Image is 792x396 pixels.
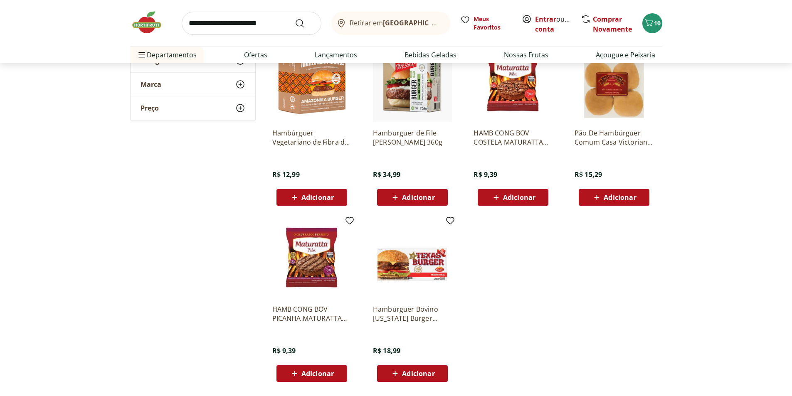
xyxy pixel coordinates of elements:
[377,365,448,382] button: Adicionar
[474,15,512,32] span: Meus Favoritos
[377,189,448,206] button: Adicionar
[141,80,161,89] span: Marca
[478,189,548,206] button: Adicionar
[654,19,661,27] span: 10
[604,194,636,201] span: Adicionar
[503,194,535,201] span: Adicionar
[373,219,452,298] img: Hamburguer Bovino Texas Burger Seara 672g
[474,128,553,147] a: HAMB CONG BOV COSTELA MATURATTA 180G
[596,50,655,60] a: Açougue e Peixaria
[373,128,452,147] a: Hamburguer de File [PERSON_NAME] 360g
[575,170,602,179] span: R$ 15,29
[272,43,351,122] img: Hambúrguer Vegetariano de Fibra de Caju Amazonika Mundi 230g
[642,13,662,33] button: Carrinho
[272,346,296,355] span: R$ 9,39
[272,128,351,147] a: Hambúrguer Vegetariano de Fibra de Caju Amazonika Mundi 230g
[402,194,434,201] span: Adicionar
[474,43,553,122] img: HAMB CONG BOV COSTELA MATURATTA 180G
[295,18,315,28] button: Submit Search
[244,50,267,60] a: Ofertas
[141,104,159,112] span: Preço
[137,45,147,65] button: Menu
[504,50,548,60] a: Nossas Frutas
[182,12,321,35] input: search
[350,19,442,27] span: Retirar em
[460,15,512,32] a: Meus Favoritos
[373,305,452,323] a: Hamburguer Bovino [US_STATE] Burger Seara 672g
[575,128,654,147] a: Pão De Hambúrguer Comum Casa Victoriana 200G
[272,170,300,179] span: R$ 12,99
[301,370,334,377] span: Adicionar
[137,45,197,65] span: Departamentos
[272,219,351,298] img: HAMB CONG BOV PICANHA MATURATTA 180G
[535,14,572,34] span: ou
[131,73,255,96] button: Marca
[405,50,456,60] a: Bebidas Geladas
[474,170,497,179] span: R$ 9,39
[535,15,556,24] a: Entrar
[373,170,400,179] span: R$ 34,99
[331,12,450,35] button: Retirar em[GEOGRAPHIC_DATA]/[GEOGRAPHIC_DATA]
[535,15,581,34] a: Criar conta
[402,370,434,377] span: Adicionar
[383,18,523,27] b: [GEOGRAPHIC_DATA]/[GEOGRAPHIC_DATA]
[131,96,255,120] button: Preço
[373,346,400,355] span: R$ 18,99
[373,43,452,122] img: Hamburguer de File Mignon Wessel 360g
[301,194,334,201] span: Adicionar
[315,50,357,60] a: Lançamentos
[276,365,347,382] button: Adicionar
[130,10,172,35] img: Hortifruti
[575,43,654,122] img: Pão De Hambúrguer Comum Casa Victoriana 200G
[579,189,649,206] button: Adicionar
[593,15,632,34] a: Comprar Novamente
[272,305,351,323] a: HAMB CONG BOV PICANHA MATURATTA 180G
[276,189,347,206] button: Adicionar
